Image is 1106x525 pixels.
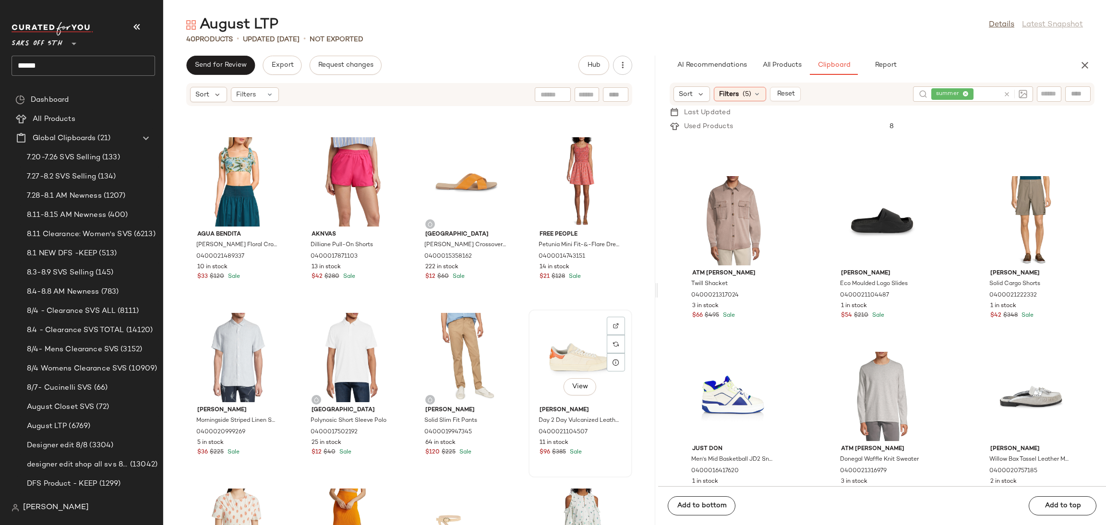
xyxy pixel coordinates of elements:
[210,273,224,281] span: $120
[532,137,629,227] img: 0400014743151_POPPYCOMBO
[27,152,100,163] span: 7.20-7.26 SVS Selling
[324,448,336,457] span: $40
[572,383,588,391] span: View
[94,402,109,413] span: (72)
[27,498,72,509] span: Valentino8/7
[311,428,358,437] span: 0400017502192
[425,263,458,272] span: 222 in stock
[685,176,781,265] img: 0400021317024
[692,445,774,453] span: Just Don
[685,352,781,441] img: 0400016417620_WHITEBLUE
[567,274,581,280] span: Sale
[186,36,195,43] span: 40
[552,273,565,281] span: $128
[833,352,930,441] img: 0400021316979
[325,273,339,281] span: $280
[186,15,278,35] div: August LTP
[304,137,401,227] img: 0400017871103_HOTPINK
[124,325,153,336] span: (14120)
[564,378,596,395] button: View
[691,280,728,288] span: Twill Shacket
[989,19,1014,31] a: Details
[679,121,741,131] div: Used Products
[983,176,1080,265] img: 0400021222332_TAN
[100,152,120,163] span: (133)
[196,417,278,425] span: Morningside Striped Linen Short Sleeve Oxford Shirt
[303,34,306,45] span: •
[424,428,472,437] span: 0400019947345
[190,313,287,402] img: 0400020999269_PACIFICBLUE
[33,114,75,125] span: All Products
[539,241,620,250] span: Petunia Mini Fit-&-Flare Dress
[310,56,382,75] button: Request changes
[190,137,287,227] img: 0400021489337
[425,230,507,239] span: [GEOGRAPHIC_DATA]
[668,496,735,515] button: Add to bottom
[817,61,850,69] span: Clipboard
[87,440,113,451] span: (3304)
[418,137,515,227] img: 0400015358162_ORANGE
[705,311,719,320] span: $495
[442,448,456,457] span: $225
[92,382,108,394] span: (66)
[983,352,1080,441] img: 0400020757185_SILVER
[989,467,1037,476] span: 0400020757185
[196,241,278,250] span: [PERSON_NAME] Floral Crop Top
[552,448,566,457] span: $385
[27,382,92,394] span: 8/7- Cucinelli SVS
[12,504,19,512] img: svg%3e
[676,502,726,510] span: Add to bottom
[677,61,747,69] span: AI Recommendations
[226,449,240,455] span: Sale
[23,502,89,513] span: [PERSON_NAME]
[312,406,393,415] span: [GEOGRAPHIC_DATA]
[990,302,1016,310] span: 1 in stock
[841,311,852,320] span: $54
[226,274,240,280] span: Sale
[96,133,110,144] span: (21)
[12,22,93,36] img: cfy_white_logo.C9jOOHJF.svg
[210,448,224,457] span: $225
[27,440,87,451] span: Designer edit 8/8
[304,313,401,402] img: 0400017502192_WHITE
[27,286,99,298] span: 8.4-8.8 AM Newness
[532,313,629,402] img: 0400021104507
[691,455,773,464] span: Men's Mid Basketball JD2 Sneakers
[99,286,119,298] span: (783)
[692,302,719,310] span: 3 in stock
[195,90,209,100] span: Sort
[313,397,319,403] img: svg%3e
[237,34,239,45] span: •
[540,406,621,415] span: [PERSON_NAME]
[424,241,506,250] span: [PERSON_NAME] Crossover Leather Flats
[418,313,515,402] img: 0400019947345_KHAKI
[311,252,358,261] span: 0400017871103
[568,449,582,455] span: Sale
[119,344,142,355] span: (3152)
[990,311,1001,320] span: $42
[425,406,507,415] span: [PERSON_NAME]
[613,341,619,347] img: svg%3e
[841,269,923,278] span: [PERSON_NAME]
[437,273,449,281] span: $60
[424,417,477,425] span: Solid Slim Fit Pants
[27,191,102,202] span: 7.28-8.1 AM Newness
[312,273,323,281] span: $42
[587,61,601,69] span: Hub
[243,35,300,45] p: updated [DATE]
[27,171,96,182] span: 7.27-8.2 SVS Selling
[127,363,157,374] span: (10909)
[540,273,550,281] span: $21
[840,280,908,288] span: Eco Moulded Logo Slides
[989,291,1037,300] span: 0400021222332
[691,467,739,476] span: 0400016417620
[97,248,117,259] span: (513)
[194,61,247,69] span: Send for Review
[762,61,802,69] span: All Products
[679,107,738,118] div: Last Updated
[882,121,1094,131] div: 8
[1044,502,1081,510] span: Add to top
[1020,312,1034,319] span: Sale
[312,263,341,272] span: 13 in stock
[833,176,930,265] img: 0400021104487_BLACK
